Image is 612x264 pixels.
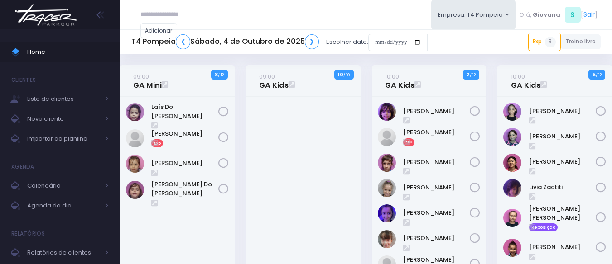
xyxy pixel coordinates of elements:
[215,71,218,78] strong: 8
[545,37,556,47] span: 3
[529,223,558,231] span: Reposição
[151,180,218,198] a: [PERSON_NAME] Do [PERSON_NAME]
[561,34,601,49] a: Treino livre
[403,234,470,243] a: [PERSON_NAME]
[11,71,36,89] h4: Clientes
[503,209,521,227] img: Maria Júlia Santos Spada
[529,132,596,141] a: [PERSON_NAME]
[519,10,531,19] span: Olá,
[516,5,601,25] div: [ ]
[27,180,100,192] span: Calendário
[529,183,596,192] a: Livia Zactiti
[27,46,109,58] span: Home
[126,181,144,199] img: Luísa do Prado Pereira Alves
[533,10,560,19] span: Giovana
[126,129,144,147] img: Luiza Chimionato
[529,107,596,116] a: [PERSON_NAME]
[503,154,521,172] img: Isabela Sandes
[151,159,218,168] a: [PERSON_NAME]
[403,107,470,116] a: [PERSON_NAME]
[503,103,521,121] img: Helena Magrini Aguiar
[131,34,319,49] h5: T4 Pompeia Sábado, 4 de Outubro de 2025
[151,103,218,120] a: Laís Do [PERSON_NAME]
[378,154,396,172] img: Carmen Borga Le Guevellou
[378,128,396,146] img: Anne Mizugai
[126,103,144,121] img: Laís do Prado Pereira Alves
[583,10,595,19] a: Sair
[27,93,100,105] span: Lista de clientes
[378,179,396,197] img: Cecília Mello
[305,34,319,49] a: ❯
[131,32,428,52] div: Escolher data:
[403,208,470,217] a: [PERSON_NAME]
[343,72,350,78] small: / 10
[259,72,289,90] a: 09:00GA Kids
[126,155,144,173] img: Luísa Veludo Uchôa
[529,157,596,166] a: [PERSON_NAME]
[338,71,343,78] strong: 10
[378,103,396,121] img: Alice Ouafa
[385,72,399,81] small: 10:00
[529,204,596,222] a: [PERSON_NAME] [PERSON_NAME]
[529,243,596,252] a: [PERSON_NAME]
[11,158,34,176] h4: Agenda
[218,72,224,78] small: / 12
[27,113,100,125] span: Novo cliente
[27,133,100,145] span: Importar da planilha
[470,72,476,78] small: / 12
[27,247,100,259] span: Relatórios de clientes
[511,72,540,90] a: 10:00GA Kids
[503,179,521,197] img: Livia Zactiti Jobim
[378,204,396,222] img: Helena Mendes Leone
[467,71,470,78] strong: 2
[596,72,602,78] small: / 12
[403,128,470,137] a: [PERSON_NAME]
[403,158,470,167] a: [PERSON_NAME]
[140,23,178,38] a: Adicionar
[11,225,45,243] h4: Relatórios
[403,183,470,192] a: [PERSON_NAME]
[528,33,561,51] a: Exp3
[133,72,149,81] small: 09:00
[378,230,396,248] img: Helena Zanchetta
[27,200,100,212] span: Agenda do dia
[151,129,218,138] a: [PERSON_NAME]
[259,72,275,81] small: 09:00
[503,239,521,257] img: STELLA ARAUJO LAGUNA
[503,128,521,146] img: Irene Zylbersztajn de Sá
[133,72,162,90] a: 09:00GA Mini
[565,7,581,23] span: S
[385,72,414,90] a: 10:00GA Kids
[593,71,596,78] strong: 5
[511,72,525,81] small: 10:00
